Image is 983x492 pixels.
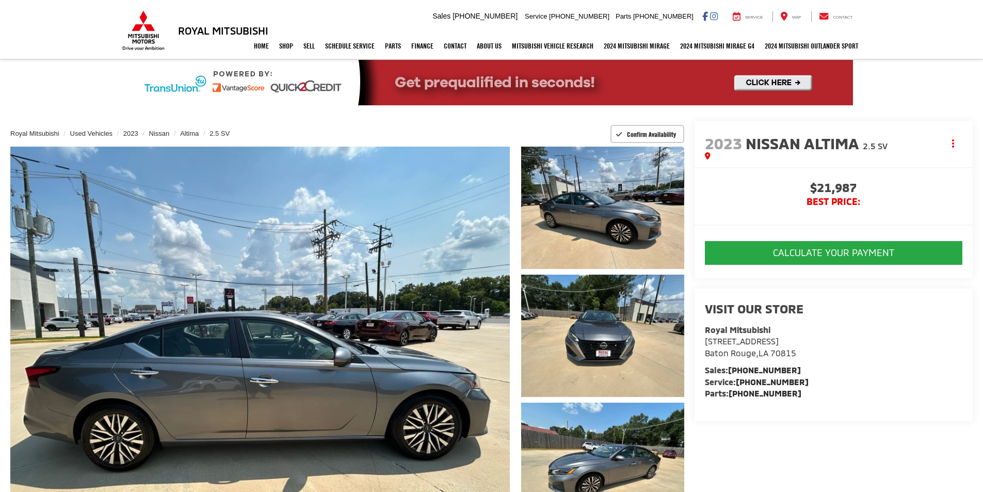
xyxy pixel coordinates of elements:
a: [PHONE_NUMBER] [736,377,809,387]
img: 2023 Nissan Altima 2.5 SV [519,145,685,270]
a: [STREET_ADDRESS] Baton Rouge,LA 70815 [705,336,796,358]
a: 2024 Mitsubishi Mirage G4 [675,33,760,59]
span: LA [759,348,768,358]
a: Altima [180,130,199,137]
a: Map [772,11,809,22]
a: 2024 Mitsubishi Outlander SPORT [760,33,863,59]
a: Service [725,11,771,22]
span: Nissan Altima [746,134,863,152]
a: 2.5 SV [210,130,230,137]
span: Baton Rouge [705,348,756,358]
span: Contact [833,15,852,20]
a: 2023 [123,130,138,137]
span: Service [525,12,547,20]
a: Used Vehicles [70,130,112,137]
span: Sales [432,12,450,20]
strong: Sales: [705,365,801,375]
span: , [705,348,796,358]
a: Shop [274,33,298,59]
a: Nissan [149,130,170,137]
button: CALCULATE YOUR PAYMENT [705,241,962,265]
span: 2023 [705,134,742,152]
span: [STREET_ADDRESS] [705,336,779,346]
span: Confirm Availability [627,130,676,138]
span: Service [745,15,763,20]
h3: Royal Mitsubishi [178,25,268,36]
button: Confirm Availability [610,125,684,143]
a: Sell [298,33,320,59]
span: $21,987 [705,181,962,197]
h2: Visit our Store [705,302,962,315]
a: Royal Mitsubishi [10,130,59,137]
span: BEST PRICE: [705,197,962,207]
span: [PHONE_NUMBER] [549,12,609,20]
span: dropdown dots [952,139,954,148]
a: [PHONE_NUMBER] [729,388,801,398]
a: About Us [472,33,507,59]
a: 2024 Mitsubishi Mirage [599,33,675,59]
a: Facebook: Click to visit our Facebook page [702,12,708,20]
a: Parts: Opens in a new tab [380,33,406,59]
span: [PHONE_NUMBER] [633,12,694,20]
a: Instagram: Click to visit our Instagram page [710,12,718,20]
strong: Royal Mitsubishi [705,325,770,335]
strong: Service: [705,377,809,387]
img: Mitsubishi [120,10,167,51]
img: 2023 Nissan Altima 2.5 SV [519,273,685,398]
a: [PHONE_NUMBER] [728,365,801,375]
span: Map [792,15,801,20]
a: Contact [439,33,472,59]
span: 2.5 SV [863,141,888,151]
strong: Parts: [705,388,801,398]
a: Finance [406,33,439,59]
a: Contact [811,11,861,22]
span: Parts [616,12,631,20]
a: Home [249,33,274,59]
button: Actions [944,134,962,152]
span: [PHONE_NUMBER] [453,12,518,20]
a: Expand Photo 1 [521,147,684,269]
a: Mitsubishi Vehicle Research [507,33,599,59]
span: 70815 [770,348,796,358]
img: Quick2Credit [131,60,853,105]
a: Schedule Service: Opens in a new tab [320,33,380,59]
a: Expand Photo 2 [521,275,684,397]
